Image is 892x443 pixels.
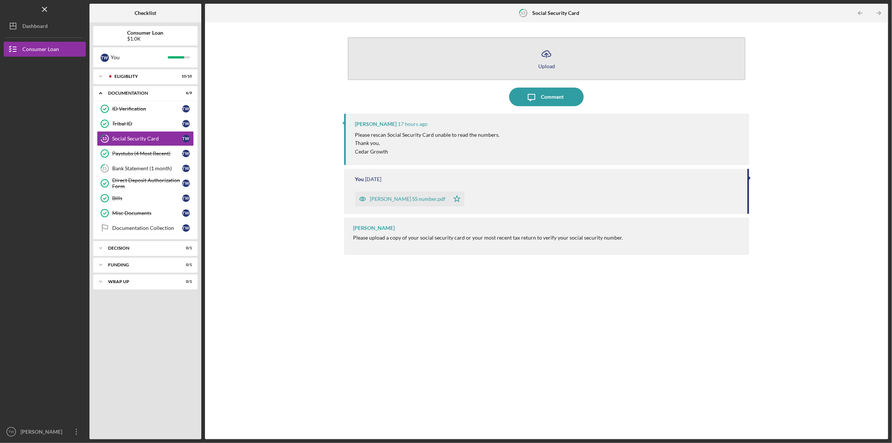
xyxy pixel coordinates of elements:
div: Direct Deposit Authorization Form [112,177,182,189]
a: Direct Deposit Authorization FormTW [97,176,194,191]
div: T W [182,150,190,157]
a: 13Social Security CardTW [97,131,194,146]
div: T W [182,224,190,232]
div: 6 / 9 [179,91,192,95]
a: Paystubs (4 Most Recent)TW [97,146,194,161]
div: ID Verification [112,106,182,112]
div: Consumer Loan [22,42,59,58]
p: Please rescan Social Security Card unable to read the numbers. [355,131,500,139]
a: Misc DocumentsTW [97,206,194,221]
div: Bills [112,195,182,201]
div: Documentation Collection [112,225,182,231]
tspan: 13 [521,10,525,15]
div: [PERSON_NAME] [19,424,67,441]
a: ID VerificationTW [97,101,194,116]
b: Social Security Card [533,10,580,16]
div: Please upload a copy of your social security card or your most recent tax return to verify your s... [353,235,623,241]
div: Wrap up [108,279,173,284]
div: Tribal ID [112,121,182,127]
button: Upload [348,37,746,80]
button: TW[PERSON_NAME] [4,424,86,439]
a: Tribal IDTW [97,116,194,131]
div: T W [182,180,190,187]
time: 2025-09-04 14:41 [365,176,382,182]
div: 0 / 1 [179,263,192,267]
div: Decision [108,246,173,250]
tspan: 13 [103,136,107,141]
tspan: 15 [103,166,107,171]
div: [PERSON_NAME] [353,225,395,231]
p: Cedar Growth [355,148,500,156]
div: Documentation [108,91,173,95]
div: You [111,51,168,64]
b: Checklist [135,10,156,16]
div: 0 / 1 [179,279,192,284]
a: Documentation CollectionTW [97,221,194,235]
div: Funding [108,263,173,267]
div: Dashboard [22,19,48,35]
div: Eligiblity [114,74,173,79]
div: T W [182,105,190,113]
div: T W [182,135,190,142]
div: T W [182,165,190,172]
div: You [355,176,364,182]
div: $1.0K [127,36,164,42]
div: 10 / 10 [179,74,192,79]
time: 2025-09-09 20:21 [398,121,428,127]
div: T W [101,54,109,62]
div: Upload [538,63,555,69]
div: T W [182,209,190,217]
div: Comment [541,88,564,106]
div: Misc Documents [112,210,182,216]
button: Comment [509,88,584,106]
b: Consumer Loan [127,30,164,36]
div: T W [182,194,190,202]
div: T W [182,120,190,127]
div: Paystubs (4 Most Recent) [112,151,182,156]
p: Thank you, [355,139,500,147]
a: BillsTW [97,191,194,206]
button: [PERSON_NAME] SS number.pdf [355,192,464,206]
div: 0 / 1 [179,246,192,250]
button: Consumer Loan [4,42,86,57]
button: Dashboard [4,19,86,34]
div: Social Security Card [112,136,182,142]
a: 15Bank Statement (1 month)TW [97,161,194,176]
div: [PERSON_NAME] [355,121,397,127]
div: Bank Statement (1 month) [112,165,182,171]
div: [PERSON_NAME] SS number.pdf [370,196,446,202]
text: TW [9,430,15,434]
